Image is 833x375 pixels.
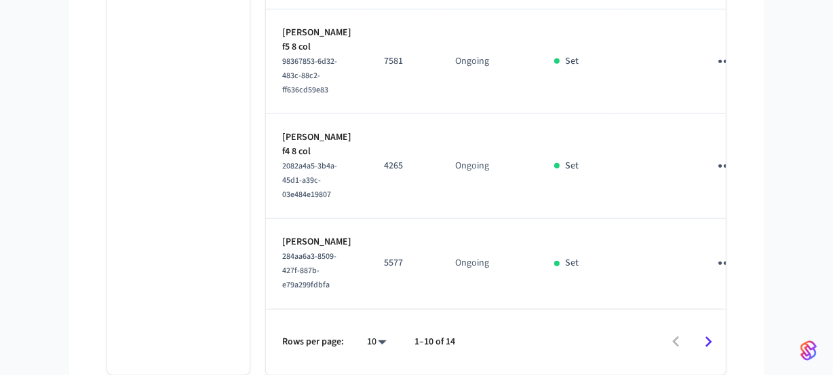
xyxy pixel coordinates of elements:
td: Ongoing [439,114,538,219]
p: [PERSON_NAME] f5 8 col [282,26,351,54]
p: 4265 [384,159,423,173]
p: 5577 [384,256,423,270]
td: Ongoing [439,10,538,114]
p: [PERSON_NAME] f4 8 col [282,130,351,159]
span: 284aa6a3-8509-427f-887b-e79a299fdbfa [282,251,336,291]
p: 7581 [384,54,423,69]
span: 2082a4a5-3b4a-45d1-a39c-03e484e19807 [282,160,337,200]
td: Ongoing [439,219,538,309]
p: Rows per page: [282,335,344,349]
div: 10 [360,332,393,352]
span: 98367853-6d32-483c-88c2-ff636cd59e83 [282,56,337,96]
p: Set [565,54,579,69]
p: Set [565,256,579,270]
button: Go to next page [693,326,724,358]
p: [PERSON_NAME] [282,235,351,249]
p: 1–10 of 14 [414,335,455,349]
p: Set [565,159,579,173]
img: SeamLogoGradient.69752ec5.svg [800,340,817,361]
